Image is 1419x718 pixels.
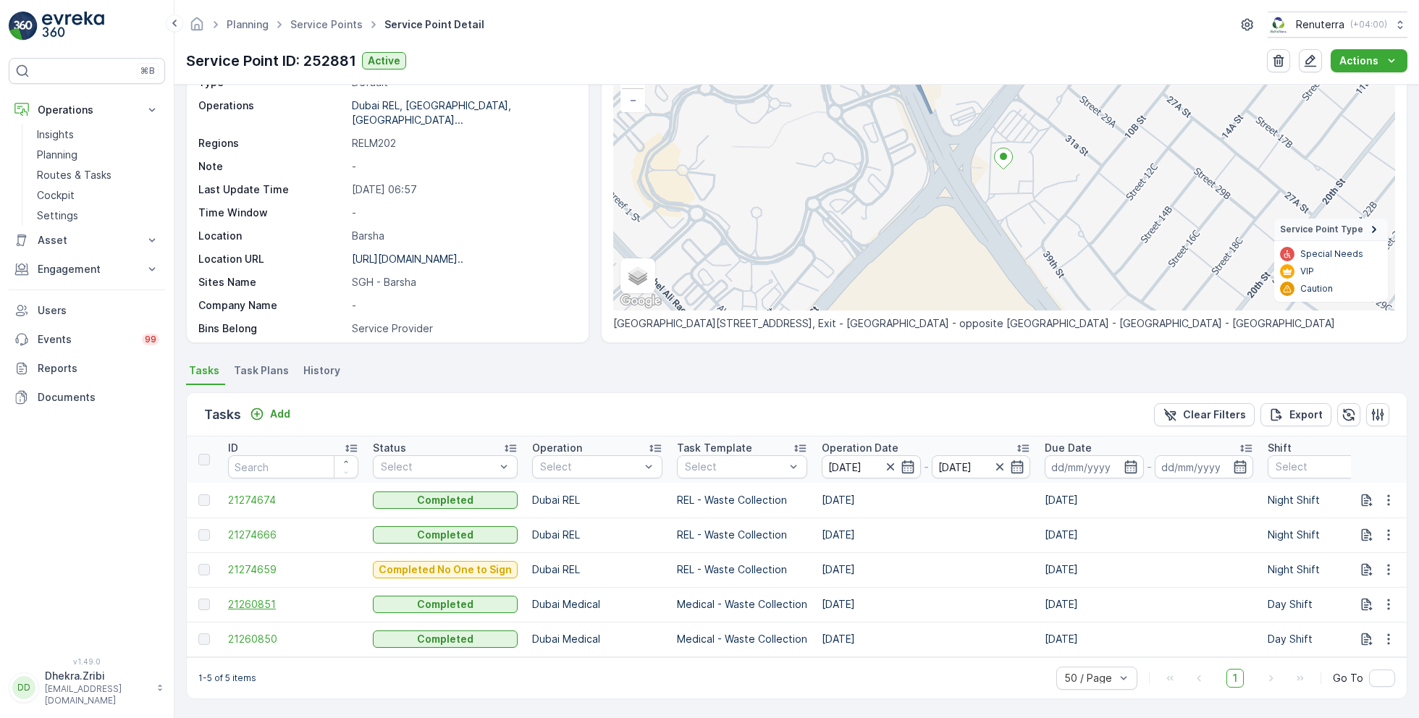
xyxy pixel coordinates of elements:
p: Select [381,460,495,474]
span: Task Plans [234,363,289,378]
p: Service Provider [352,321,573,336]
td: Dubai Medical [525,587,670,622]
p: [URL][DOMAIN_NAME].. [352,253,463,265]
button: Completed [373,491,518,509]
p: 1-5 of 5 items [198,672,256,684]
p: - [352,298,573,313]
span: v 1.49.0 [9,657,165,666]
div: Toggle Row Selected [198,494,210,506]
span: 21260850 [228,632,358,646]
td: [DATE] [1037,622,1260,656]
p: Tasks [204,405,241,425]
div: Toggle Row Selected [198,529,210,541]
a: Insights [31,124,165,145]
p: Time Window [198,206,346,220]
p: Company Name [198,298,346,313]
span: Service Point Detail [382,17,487,32]
p: Select [1276,460,1376,474]
td: Medical - Waste Collection [670,622,814,656]
p: Export [1289,407,1323,422]
span: 1 [1226,669,1244,688]
p: Regions [198,136,346,151]
td: [DATE] [814,587,1037,622]
button: Asset [9,226,165,255]
input: Search [228,455,358,478]
td: Dubai Medical [525,622,670,656]
p: Asset [38,233,136,248]
p: Status [373,441,406,455]
td: [DATE] [1037,587,1260,622]
p: Location URL [198,252,346,266]
p: ( +04:00 ) [1350,19,1387,30]
p: [DATE] 06:57 [352,182,573,197]
p: Select [685,460,785,474]
a: Service Points [290,18,363,30]
a: Planning [227,18,269,30]
p: Shift [1268,441,1292,455]
p: Note [198,159,346,174]
p: Cockpit [37,188,75,203]
button: Active [362,52,406,69]
button: Add [244,405,296,423]
p: - [1147,458,1152,476]
td: Dubai REL [525,483,670,518]
p: Renuterra [1296,17,1344,32]
td: Medical - Waste Collection [670,587,814,622]
td: Day Shift [1260,587,1405,622]
td: [DATE] [814,483,1037,518]
img: logo_light-DOdMpM7g.png [42,12,104,41]
summary: Service Point Type [1274,219,1388,241]
button: Actions [1331,49,1407,72]
p: ⌘B [140,65,155,77]
p: [EMAIL_ADDRESS][DOMAIN_NAME] [45,683,149,706]
td: [DATE] [814,622,1037,656]
span: History [303,363,340,378]
button: Clear Filters [1154,403,1255,426]
td: Night Shift [1260,518,1405,552]
a: 21274666 [228,528,358,542]
span: 21274659 [228,562,358,577]
button: Operations [9,96,165,124]
p: Barsha [352,229,573,243]
p: Events [38,332,133,347]
p: Reports [38,361,159,376]
p: Insights [37,127,74,142]
p: Engagement [38,262,136,276]
span: Go To [1333,671,1363,685]
td: [DATE] [814,552,1037,587]
p: Completed No One to Sign [379,562,512,577]
a: 21260851 [228,597,358,612]
img: Google [617,292,665,311]
button: DDDhekra.Zribi[EMAIL_ADDRESS][DOMAIN_NAME] [9,669,165,706]
p: Documents [38,390,159,405]
img: Screenshot_2024-07-26_at_13.33.01.png [1268,17,1290,33]
a: Planning [31,145,165,165]
td: REL - Waste Collection [670,552,814,587]
p: Location [198,229,346,243]
p: Operations [198,98,346,127]
p: [GEOGRAPHIC_DATA][STREET_ADDRESS], Exit - [GEOGRAPHIC_DATA] - opposite [GEOGRAPHIC_DATA] - [GEOGR... [613,316,1395,331]
td: Night Shift [1260,483,1405,518]
a: Routes & Tasks [31,165,165,185]
p: - [352,206,573,220]
p: Users [38,303,159,318]
button: Completed [373,526,518,544]
p: Completed [417,597,473,612]
button: Engagement [9,255,165,284]
div: Toggle Row Selected [198,564,210,575]
p: SGH - Barsha [352,275,573,290]
input: dd/mm/yyyy [1045,455,1144,478]
td: Dubai REL [525,518,670,552]
p: Special Needs [1300,248,1363,260]
img: logo [9,12,38,41]
div: Toggle Row Selected [198,599,210,610]
p: Select [540,460,640,474]
p: Bins Belong [198,321,346,336]
td: Night Shift [1260,552,1405,587]
a: Zoom Out [622,89,644,111]
p: Completed [417,632,473,646]
p: VIP [1300,266,1314,277]
p: Settings [37,208,78,223]
a: Homepage [189,22,205,34]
